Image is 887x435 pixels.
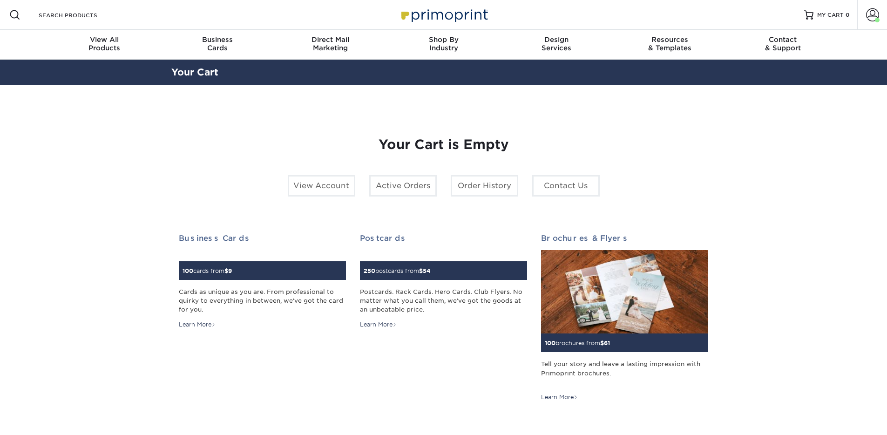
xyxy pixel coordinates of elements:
img: Primoprint [397,5,490,25]
span: 250 [364,267,375,274]
img: Brochures & Flyers [541,250,708,334]
div: Cards [161,35,274,52]
span: 100 [183,267,193,274]
a: BusinessCards [161,30,274,60]
a: Contact& Support [726,30,840,60]
span: $ [419,267,423,274]
span: 0 [846,12,850,18]
a: Active Orders [369,175,437,197]
h2: Business Cards [179,234,346,243]
span: 54 [423,267,431,274]
div: Tell your story and leave a lasting impression with Primoprint brochures. [541,360,708,387]
span: 61 [604,340,610,347]
span: Design [500,35,613,44]
span: $ [600,340,604,347]
a: Postcards 250postcards from$54 Postcards. Rack Cards. Hero Cards. Club Flyers. No matter what you... [360,234,527,329]
a: Brochures & Flyers 100brochures from$61 Tell your story and leave a lasting impression with Primo... [541,234,708,401]
a: View AllProducts [48,30,161,60]
small: postcards from [364,267,431,274]
div: Learn More [541,393,578,401]
span: Direct Mail [274,35,387,44]
a: DesignServices [500,30,613,60]
span: 100 [545,340,555,347]
span: MY CART [817,11,844,19]
div: Learn More [360,320,397,329]
div: Industry [387,35,500,52]
span: Shop By [387,35,500,44]
span: Resources [613,35,726,44]
h1: Your Cart is Empty [179,137,709,153]
div: Cards as unique as you are. From professional to quirky to everything in between, we've got the c... [179,287,346,314]
a: Shop ByIndustry [387,30,500,60]
h2: Postcards [360,234,527,243]
a: Business Cards 100cards from$9 Cards as unique as you are. From professional to quirky to everyth... [179,234,346,329]
div: Postcards. Rack Cards. Hero Cards. Club Flyers. No matter what you call them, we've got the goods... [360,287,527,314]
small: cards from [183,267,232,274]
div: Services [500,35,613,52]
span: 9 [228,267,232,274]
span: View All [48,35,161,44]
input: SEARCH PRODUCTS..... [38,9,129,20]
a: Your Cart [171,67,218,78]
div: Marketing [274,35,387,52]
div: & Support [726,35,840,52]
div: Products [48,35,161,52]
h2: Brochures & Flyers [541,234,708,243]
a: Contact Us [532,175,600,197]
a: Order History [451,175,518,197]
div: & Templates [613,35,726,52]
a: View Account [288,175,355,197]
span: Contact [726,35,840,44]
span: Business [161,35,274,44]
div: Learn More [179,320,216,329]
a: Direct MailMarketing [274,30,387,60]
small: brochures from [545,340,610,347]
span: $ [224,267,228,274]
a: Resources& Templates [613,30,726,60]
